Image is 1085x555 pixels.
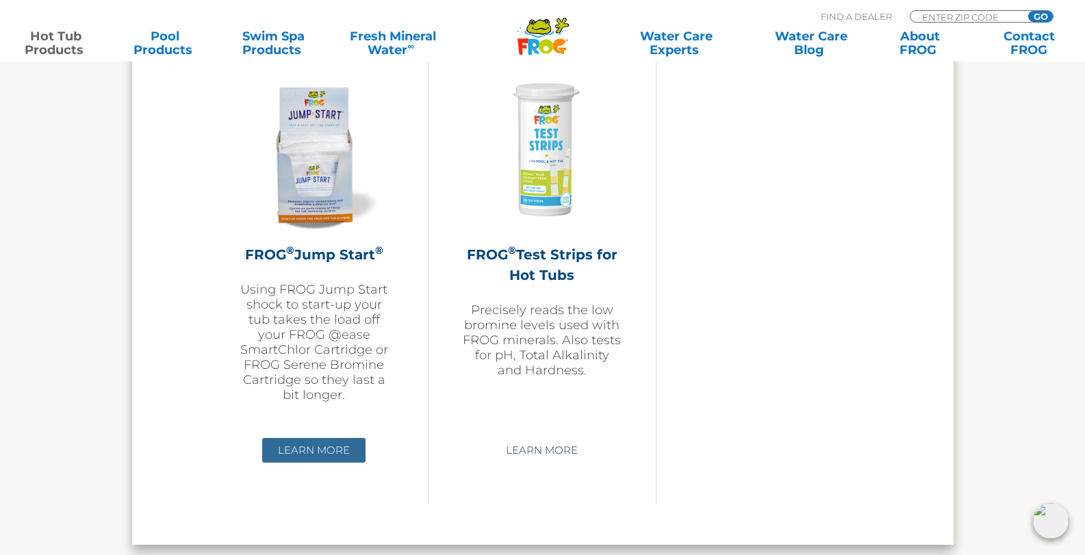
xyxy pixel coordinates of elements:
a: AboutFROG [878,29,962,57]
a: Water CareBlog [769,29,854,57]
p: Precisely reads the low bromine levels used with FROG minerals. Also tests for pH, Total Alkalini... [463,302,622,378]
a: Hot TubProducts [14,29,99,57]
a: Fresh MineralWater∞ [340,29,446,57]
a: FROG®Jump Start®Using FROG Jump Start shock to start-up your tub takes the load off your FROG @ea... [235,72,394,428]
h2: FROG Jump Start [235,244,394,265]
p: Using FROG Jump Start shock to start-up your tub takes the load off your FROG @ease SmartChlor Ca... [235,282,394,402]
a: Learn More [490,438,593,463]
sup: ® [286,244,294,257]
img: jump-start-300x300.png [235,72,394,231]
a: ContactFROG [986,29,1071,57]
sup: ® [375,244,383,257]
sup: ∞ [407,40,414,51]
a: FROG®Test Strips for Hot TubsPrecisely reads the low bromine levels used with FROG minerals. Also... [463,72,622,428]
img: openIcon [1033,503,1069,539]
a: Learn More [262,438,366,463]
a: PoolProducts [123,29,207,57]
input: Zip Code Form [921,11,1013,23]
sup: ® [508,244,516,257]
img: Frog-Test-Strip-bottle-300x300.png [463,72,622,231]
a: Swim SpaProducts [231,29,316,57]
p: Find A Dealer [821,10,892,23]
input: GO [1028,11,1053,22]
a: Water CareExperts [607,29,745,57]
h2: FROG Test Strips for Hot Tubs [463,244,622,285]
